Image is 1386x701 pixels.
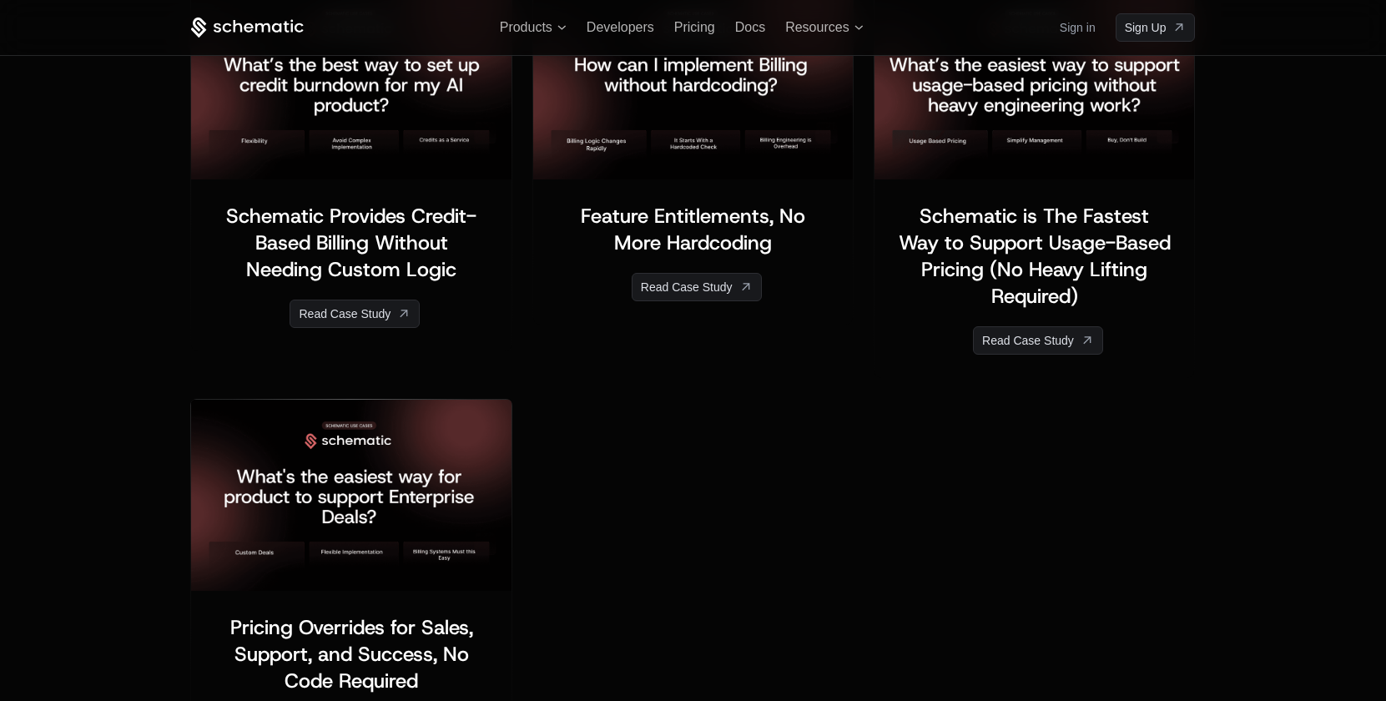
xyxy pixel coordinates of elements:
[735,20,765,34] a: Docs
[632,273,762,301] a: Read Case Study
[674,20,715,34] a: Pricing
[1125,19,1167,36] span: Sign Up
[226,203,476,283] span: Schematic Provides Credit-Based Billing Without Needing Custom Logic
[587,20,654,34] a: Developers
[500,20,552,35] span: Products
[581,203,811,256] span: Feature Entitlements, No More Hardcoding
[1116,13,1196,42] a: [object Object]
[973,326,1103,355] a: Read Case Study
[230,614,479,694] span: Pricing Overrides for Sales, Support, and Success, No Code Required
[899,203,1177,310] span: Schematic is The Fastest Way to Support Usage-Based Pricing (No Heavy Lifting Required)
[1060,14,1096,41] a: Sign in
[290,300,420,328] a: Read Case Study
[785,20,849,35] span: Resources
